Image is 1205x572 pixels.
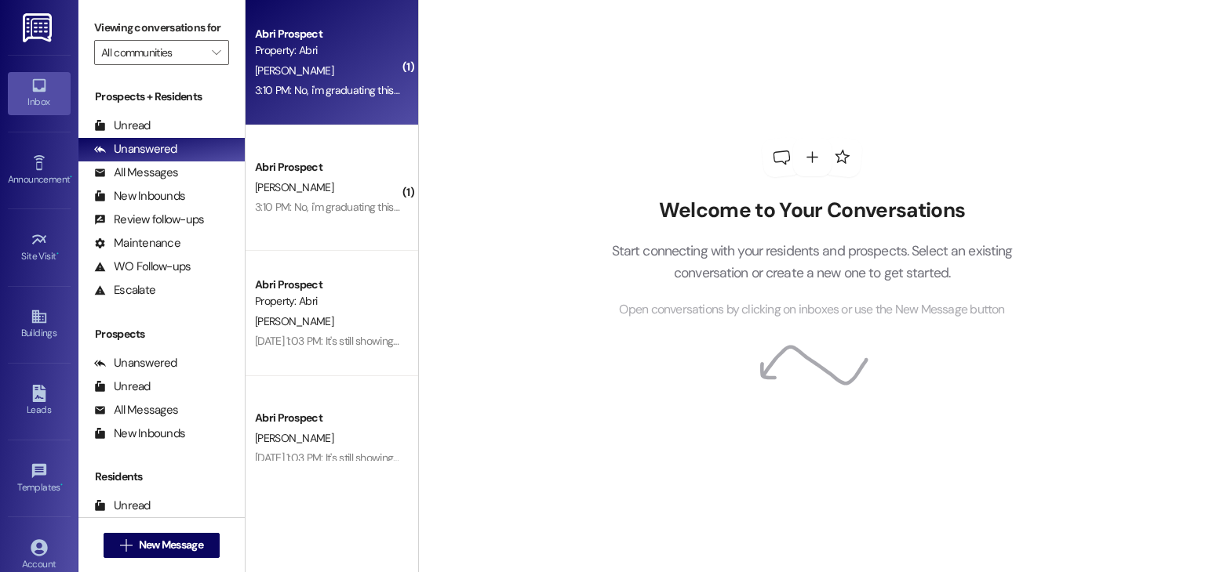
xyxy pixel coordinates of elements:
div: Property: Abri [255,42,400,59]
span: [PERSON_NAME] [255,431,333,445]
div: Review follow-ups [94,212,204,228]
a: Templates • [8,458,71,500]
i:  [120,539,132,552]
span: [PERSON_NAME] [255,314,333,328]
a: Leads [8,380,71,422]
a: Buildings [8,303,71,346]
div: Abri Prospect [255,26,400,42]
span: [PERSON_NAME] [255,63,333,78]
div: Unread [94,118,151,134]
h2: Welcome to Your Conversations [588,198,1036,223]
label: Viewing conversations for [94,16,229,40]
div: Unanswered [94,355,177,371]
span: • [70,172,72,183]
div: Residents [78,469,245,485]
span: New Message [139,537,203,553]
div: Unread [94,498,151,514]
div: [DATE] 1:03 PM: It's still showing 380 for rent. [255,334,453,348]
img: ResiDesk Logo [23,13,55,42]
div: [DATE] 1:03 PM: It's still showing 380 for rent. [255,451,453,465]
input: All communities [101,40,204,65]
div: Prospects [78,326,245,342]
div: All Messages [94,402,178,418]
div: All Messages [94,165,178,181]
div: 3:10 PM: No, i'm graduating this semester but even if i wasn't I would need to move to somewhere ... [255,200,1016,214]
div: New Inbounds [94,425,185,442]
div: Property: Abri [255,293,400,310]
div: Abri Prospect [255,277,400,293]
a: Inbox [8,72,71,114]
div: Abri Prospect [255,410,400,426]
div: Unanswered [94,141,177,157]
span: • [60,480,63,491]
div: New Inbounds [94,188,185,205]
span: Open conversations by clicking on inboxes or use the New Message button [619,300,1004,320]
span: • [56,248,59,259]
div: 3:10 PM: No, i'm graduating this semester but even if i wasn't I would need to move to somewhere ... [255,83,1016,97]
i:  [212,46,220,59]
button: New Message [104,533,220,558]
span: [PERSON_NAME] [255,180,333,194]
div: Maintenance [94,235,180,252]
div: Prospects + Residents [78,89,245,105]
a: Site Visit • [8,226,71,269]
div: Abri Prospect [255,159,400,176]
p: Start connecting with your residents and prospects. Select an existing conversation or create a n... [588,240,1036,284]
div: WO Follow-ups [94,259,191,275]
div: Escalate [94,282,155,299]
div: Unread [94,378,151,395]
